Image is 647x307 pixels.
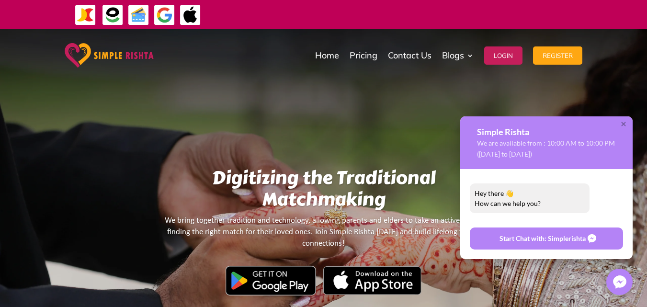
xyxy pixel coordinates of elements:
span: Start Chat with: Simplerishta [495,233,586,244]
: We bring together tradition and technology, allowing parents and elders to take an active role in... [163,215,484,299]
button: Login [484,46,522,65]
h3: Simple Rishta [477,126,623,138]
strong: ایزی پیسہ [380,6,401,23]
img: messenger [586,232,598,245]
p: We are available from : 10:00 AM to 10:00 PM ([DATE] to [DATE]) [477,138,623,159]
img: ApplePay-icon [180,4,201,26]
strong: جاز کیش [403,6,423,23]
img: EasyPaisa-icon [102,4,124,26]
div: ایپ میں پیمنٹ صرف گوگل پے اور ایپل پے کے ذریعے ممکن ہے۔ ، یا کریڈٹ کارڈ کے ذریعے ویب سائٹ پر ہوگی۔ [229,9,625,20]
a: Register [533,32,582,80]
h1: Digitizing the Traditional Matchmaking [163,167,484,215]
a: Login [484,32,522,80]
a: Blogs [442,32,474,80]
img: Credit Cards [128,4,149,26]
img: Messenger [610,273,629,292]
img: JazzCash-icon [75,4,96,26]
img: Google Play [226,266,316,296]
a: Home [315,32,339,80]
a: Contact Us [388,32,431,80]
a: Start Chat with: Simplerishta [470,227,623,250]
img: GooglePay-icon [154,4,175,26]
a: Pricing [350,32,377,80]
div: Hey there 👋 How can we help you? [475,188,585,208]
button: Register [533,46,582,65]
